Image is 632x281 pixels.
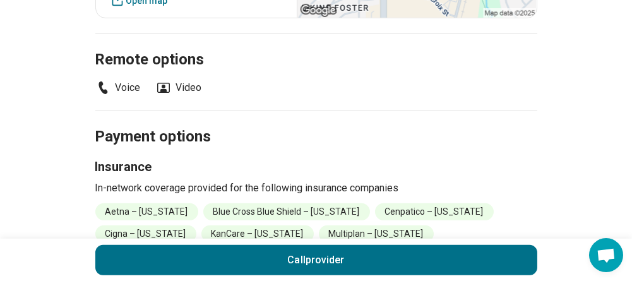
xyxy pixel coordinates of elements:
li: Aetna – [US_STATE] [95,203,198,220]
li: Voice [95,80,141,95]
li: Blue Cross Blue Shield – [US_STATE] [203,203,370,220]
h3: Insurance [95,158,537,176]
h2: Payment options [95,96,537,148]
li: Cenpatico – [US_STATE] [375,203,494,220]
button: Callprovider [95,244,537,275]
p: In-network coverage provided for the following insurance companies [95,181,537,196]
li: Cigna – [US_STATE] [95,225,196,242]
h2: Remote options [95,19,537,71]
div: Open chat [589,238,623,272]
li: Video [156,80,202,95]
li: Multiplan – [US_STATE] [319,225,434,242]
li: KanCare – [US_STATE] [201,225,314,242]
